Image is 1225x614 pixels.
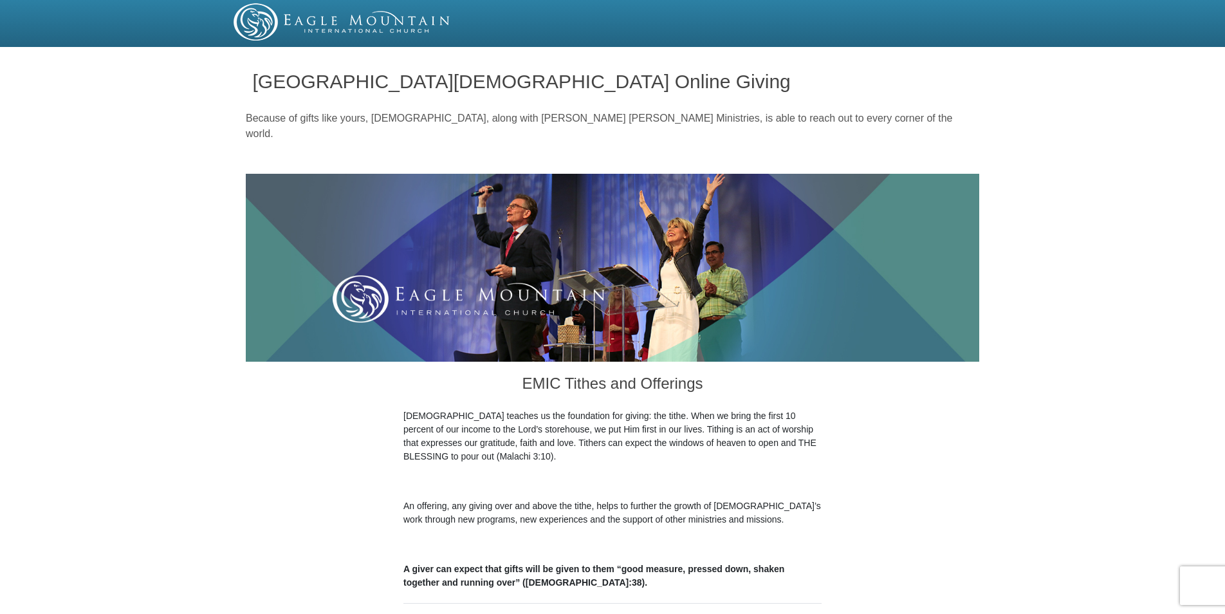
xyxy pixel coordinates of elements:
[403,362,822,409] h3: EMIC Tithes and Offerings
[253,71,973,92] h1: [GEOGRAPHIC_DATA][DEMOGRAPHIC_DATA] Online Giving
[234,3,451,41] img: EMIC
[403,409,822,463] p: [DEMOGRAPHIC_DATA] teaches us the foundation for giving: the tithe. When we bring the first 10 pe...
[246,111,979,142] p: Because of gifts like yours, [DEMOGRAPHIC_DATA], along with [PERSON_NAME] [PERSON_NAME] Ministrie...
[403,564,784,588] b: A giver can expect that gifts will be given to them “good measure, pressed down, shaken together ...
[403,499,822,526] p: An offering, any giving over and above the tithe, helps to further the growth of [DEMOGRAPHIC_DAT...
